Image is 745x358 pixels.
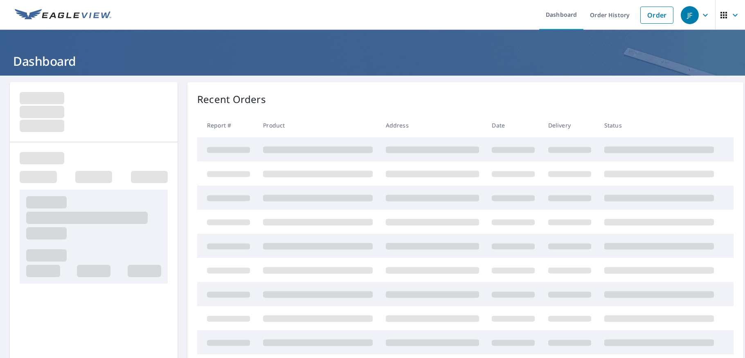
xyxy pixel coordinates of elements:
[485,113,541,137] th: Date
[598,113,720,137] th: Status
[257,113,379,137] th: Product
[640,7,673,24] a: Order
[542,113,598,137] th: Delivery
[379,113,486,137] th: Address
[15,9,111,21] img: EV Logo
[197,113,257,137] th: Report #
[681,6,699,24] div: JF
[10,53,735,69] h1: Dashboard
[197,92,266,107] p: Recent Orders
